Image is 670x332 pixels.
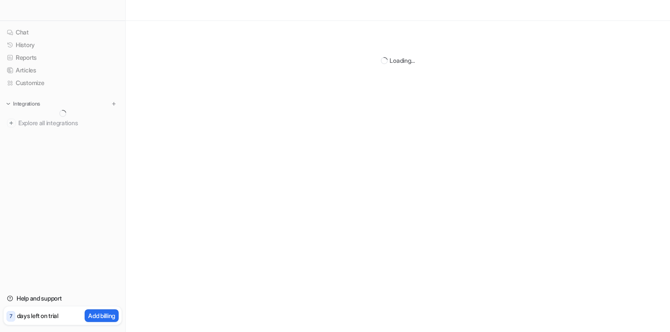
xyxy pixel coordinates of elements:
img: expand menu [5,101,11,107]
a: Articles [3,64,122,76]
a: History [3,39,122,51]
img: menu_add.svg [111,101,117,107]
a: Explore all integrations [3,117,122,129]
p: Integrations [13,100,40,107]
img: explore all integrations [7,119,16,127]
button: Add billing [85,309,119,322]
button: Integrations [3,99,43,108]
p: 7 [10,312,12,320]
p: Add billing [88,311,115,320]
a: Reports [3,51,122,64]
a: Customize [3,77,122,89]
div: Loading... [390,56,414,65]
a: Chat [3,26,122,38]
p: days left on trial [17,311,58,320]
a: Help and support [3,292,122,305]
span: Explore all integrations [18,116,118,130]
